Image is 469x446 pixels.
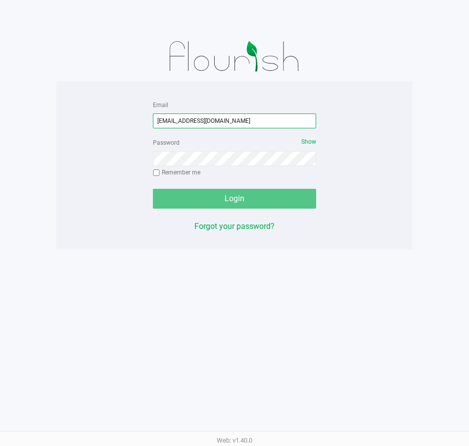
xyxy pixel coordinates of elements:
[301,138,316,145] span: Show
[194,221,275,232] button: Forgot your password?
[217,437,252,444] span: Web: v1.40.0
[153,101,168,110] label: Email
[153,169,160,176] input: Remember me
[153,168,200,177] label: Remember me
[153,138,180,147] label: Password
